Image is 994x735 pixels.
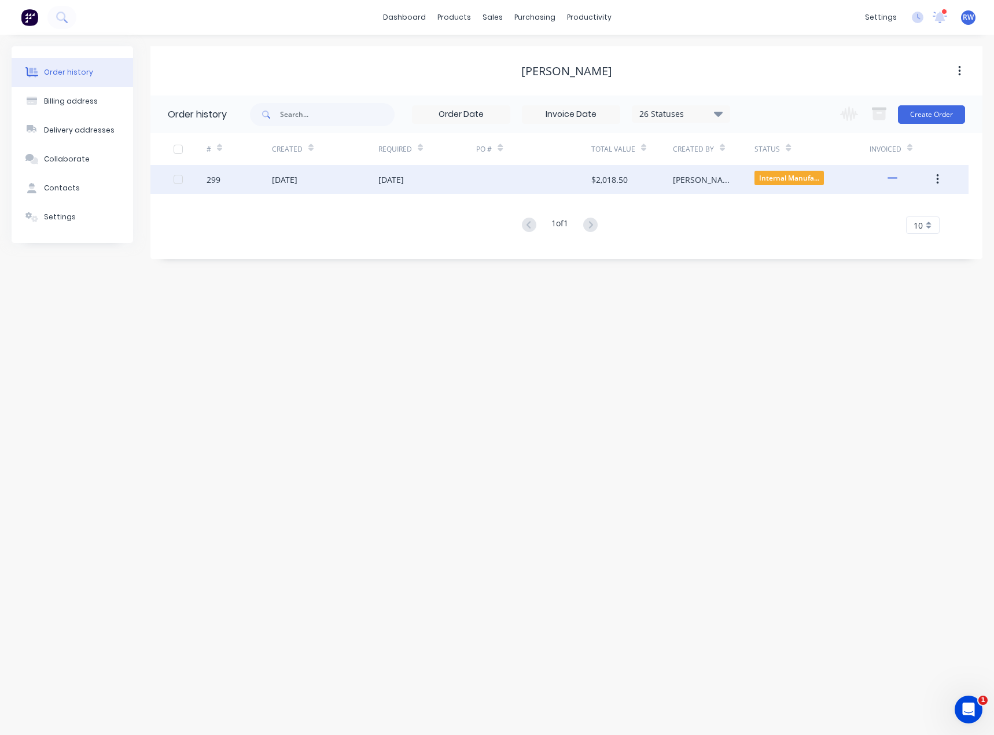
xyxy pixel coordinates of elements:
[955,696,982,723] iframe: Intercom live chat
[477,9,509,26] div: sales
[914,219,923,231] span: 10
[207,144,211,155] div: #
[12,116,133,145] button: Delivery addresses
[754,133,869,165] div: Status
[378,144,412,155] div: Required
[870,133,935,165] div: Invoiced
[898,105,965,124] button: Create Order
[44,154,90,164] div: Collaborate
[673,133,754,165] div: Created By
[591,144,635,155] div: Total Value
[591,174,628,186] div: $2,018.50
[12,203,133,231] button: Settings
[12,87,133,116] button: Billing address
[476,133,591,165] div: PO #
[378,174,404,186] div: [DATE]
[632,108,730,120] div: 26 Statuses
[280,103,395,126] input: Search...
[561,9,617,26] div: productivity
[522,106,620,123] input: Invoice Date
[870,144,901,155] div: Invoiced
[432,9,477,26] div: products
[272,144,303,155] div: Created
[673,174,731,186] div: [PERSON_NAME]
[21,9,38,26] img: Factory
[413,106,510,123] input: Order Date
[44,96,98,106] div: Billing address
[207,133,272,165] div: #
[551,217,568,234] div: 1 of 1
[754,171,824,185] span: Internal Manufa...
[44,67,93,78] div: Order history
[521,64,612,78] div: [PERSON_NAME]
[476,144,492,155] div: PO #
[44,125,115,135] div: Delivery addresses
[168,108,227,122] div: Order history
[12,145,133,174] button: Collaborate
[377,9,432,26] a: dashboard
[859,9,903,26] div: settings
[509,9,561,26] div: purchasing
[754,144,780,155] div: Status
[591,133,673,165] div: Total Value
[44,183,80,193] div: Contacts
[207,174,220,186] div: 299
[673,144,714,155] div: Created By
[12,58,133,87] button: Order history
[378,133,477,165] div: Required
[978,696,988,705] span: 1
[963,12,974,23] span: RW
[272,174,297,186] div: [DATE]
[12,174,133,203] button: Contacts
[272,133,378,165] div: Created
[44,212,76,222] div: Settings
